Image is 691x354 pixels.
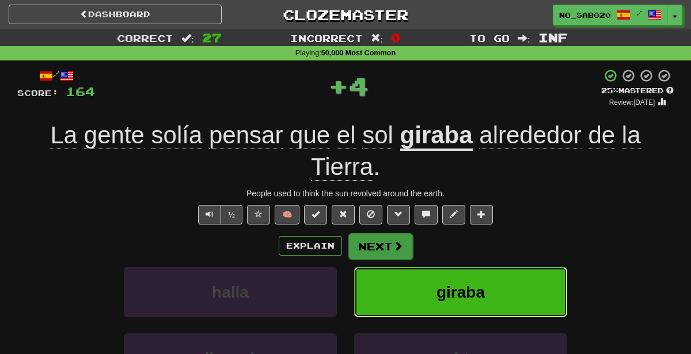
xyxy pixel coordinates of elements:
button: 🧠 [275,205,299,224]
a: Dashboard [9,5,222,24]
u: giraba [400,121,473,151]
span: . [311,121,640,181]
button: halla [124,267,337,317]
span: que [290,121,330,149]
span: 164 [66,84,95,98]
span: Score: [17,88,59,98]
span: sol [362,121,393,149]
span: La [50,121,77,149]
a: Clozemaster [239,5,452,25]
button: Ignore sentence (alt+i) [359,205,382,224]
span: alrededor [479,121,581,149]
button: Grammar (alt+g) [387,205,410,224]
button: Add to collection (alt+a) [470,205,493,224]
span: gente [84,121,145,149]
button: Edit sentence (alt+d) [442,205,465,224]
span: 27 [202,31,222,44]
span: Tierra [311,153,373,181]
button: Next [348,233,413,260]
span: 4 [348,71,369,100]
div: / [17,68,95,83]
button: Discuss sentence (alt+u) [415,205,438,224]
button: Reset to 0% Mastered (alt+r) [332,205,355,224]
button: Set this sentence to 100% Mastered (alt+m) [304,205,327,224]
span: halla [212,283,249,301]
span: de [588,121,615,149]
span: Incorrect [290,32,363,44]
strong: 50,000 Most Common [321,49,396,57]
span: 0 [391,31,401,44]
button: Explain [279,236,342,256]
span: + [328,68,348,103]
span: pensar [209,121,283,149]
span: To go [469,32,510,44]
span: No_Sabo20 [559,10,611,20]
span: la [622,121,641,149]
span: solía [151,121,203,149]
span: : [518,33,530,43]
small: Review: [DATE] [609,98,655,106]
div: People used to think the sun revolved around the earth. [17,188,674,199]
span: el [337,121,356,149]
span: 25 % [601,86,618,95]
span: : [371,33,384,43]
span: Correct [117,32,173,44]
span: : [181,33,194,43]
div: Mastered [601,86,674,96]
span: / [636,9,642,17]
a: No_Sabo20 / [553,5,668,25]
button: giraba [354,267,567,317]
span: Inf [538,31,568,44]
button: ½ [221,205,242,224]
span: giraba [436,283,485,301]
div: Text-to-speech controls [196,205,242,224]
button: Play sentence audio (ctl+space) [198,205,221,224]
button: Favorite sentence (alt+f) [247,205,270,224]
